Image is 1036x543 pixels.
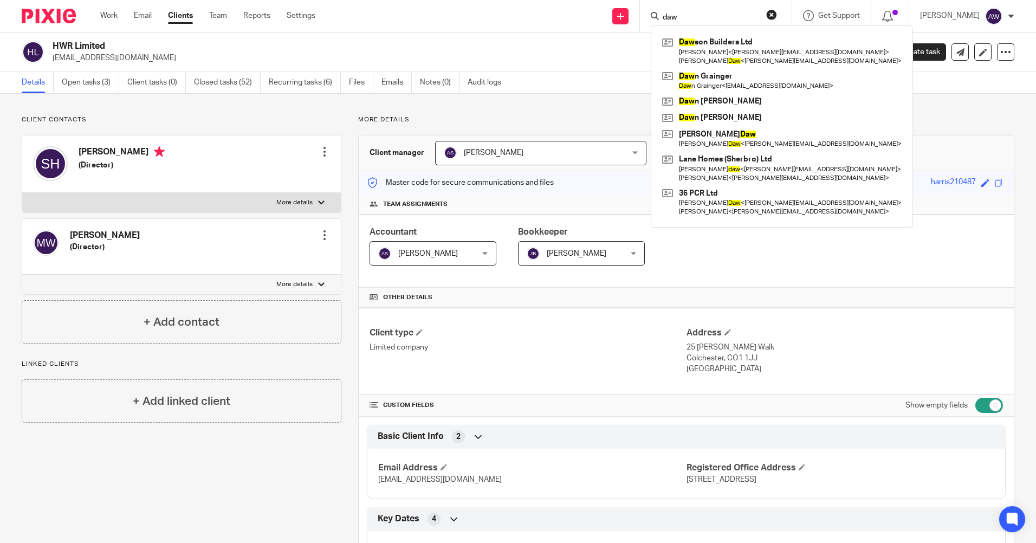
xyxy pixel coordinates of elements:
[358,115,1014,124] p: More details
[370,327,686,339] h4: Client type
[22,72,54,93] a: Details
[243,10,270,21] a: Reports
[985,8,1002,25] img: svg%3E
[367,177,554,188] p: Master code for secure communications and files
[53,41,704,52] h2: HWR Limited
[420,72,459,93] a: Notes (0)
[370,401,686,410] h4: CUSTOM FIELDS
[349,72,373,93] a: Files
[468,72,509,93] a: Audit logs
[79,146,165,160] h4: [PERSON_NAME]
[209,10,227,21] a: Team
[62,72,119,93] a: Open tasks (3)
[527,247,540,260] img: svg%3E
[444,146,457,159] img: svg%3E
[70,230,140,241] h4: [PERSON_NAME]
[33,146,68,181] img: svg%3E
[22,41,44,63] img: svg%3E
[518,228,568,236] span: Bookkeeper
[687,476,756,483] span: [STREET_ADDRESS]
[383,293,432,302] span: Other details
[194,72,261,93] a: Closed tasks (52)
[920,10,980,21] p: [PERSON_NAME]
[378,431,444,442] span: Basic Client Info
[134,10,152,21] a: Email
[276,280,313,289] p: More details
[818,12,860,20] span: Get Support
[22,115,341,124] p: Client contacts
[464,149,523,157] span: [PERSON_NAME]
[687,462,994,474] h4: Registered Office Address
[370,147,424,158] h3: Client manager
[378,462,686,474] h4: Email Address
[687,353,1003,364] p: Colchester, CO1 1JJ
[33,230,59,256] img: svg%3E
[687,342,1003,353] p: 25 [PERSON_NAME] Walk
[70,242,140,253] h5: (Director)
[53,53,867,63] p: [EMAIL_ADDRESS][DOMAIN_NAME]
[269,72,341,93] a: Recurring tasks (6)
[883,43,946,61] a: Create task
[456,431,461,442] span: 2
[905,400,968,411] label: Show empty fields
[22,360,341,369] p: Linked clients
[133,393,230,410] h4: + Add linked client
[287,10,315,21] a: Settings
[276,198,313,207] p: More details
[370,228,417,236] span: Accountant
[432,514,436,525] span: 4
[378,247,391,260] img: svg%3E
[144,314,219,331] h4: + Add contact
[931,177,976,189] div: harris210487
[687,364,1003,374] p: [GEOGRAPHIC_DATA]
[154,146,165,157] i: Primary
[662,13,759,23] input: Search
[22,9,76,23] img: Pixie
[127,72,186,93] a: Client tasks (0)
[547,250,606,257] span: [PERSON_NAME]
[687,327,1003,339] h4: Address
[378,476,502,483] span: [EMAIL_ADDRESS][DOMAIN_NAME]
[79,160,165,171] h5: (Director)
[378,513,419,525] span: Key Dates
[381,72,412,93] a: Emails
[398,250,458,257] span: [PERSON_NAME]
[168,10,193,21] a: Clients
[100,10,118,21] a: Work
[383,200,448,209] span: Team assignments
[766,9,777,20] button: Clear
[370,342,686,353] p: Limited company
